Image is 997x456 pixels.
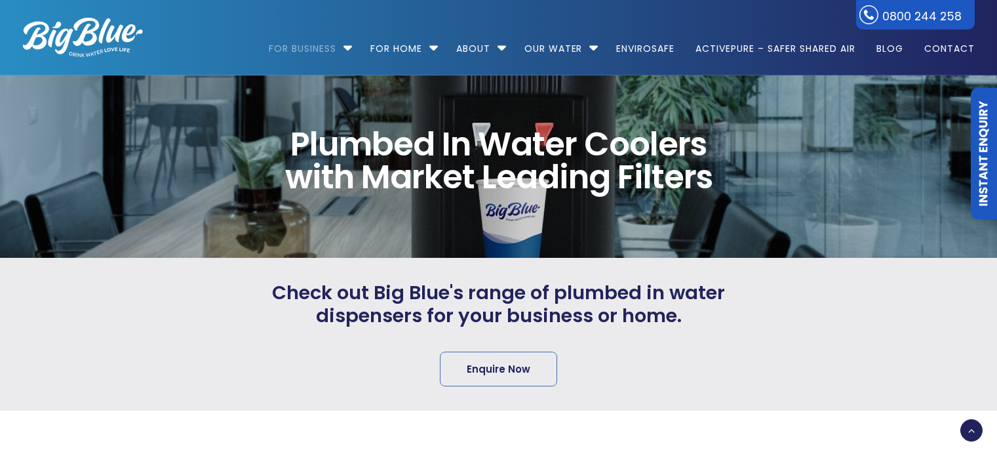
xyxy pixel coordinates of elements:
[273,128,725,194] span: Plumbed In Water Coolers with Market Leading Filters
[440,352,557,386] a: Enquire Now
[267,281,731,327] span: Check out Big Blue's range of plumbed in water dispensers for your business or home.
[971,88,997,219] a: Instant Enquiry
[23,18,143,57] img: logo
